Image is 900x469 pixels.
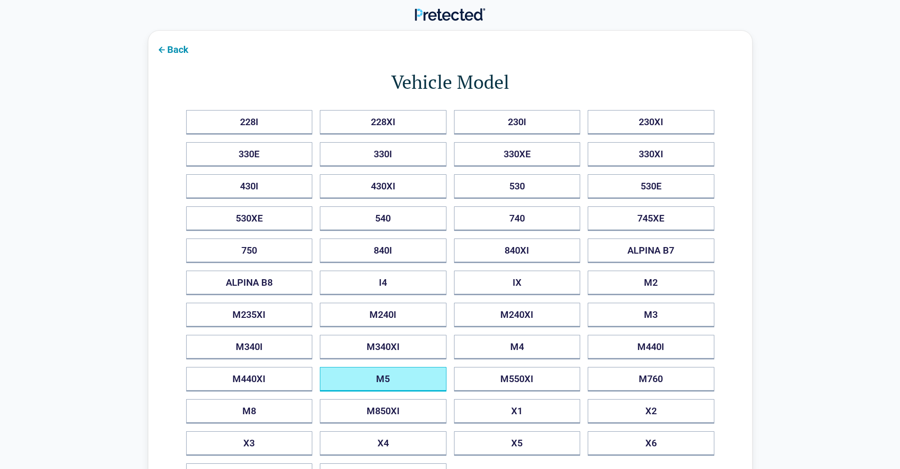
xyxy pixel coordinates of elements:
[320,399,446,424] button: M850XI
[186,110,313,135] button: 228I
[186,174,313,199] button: 430I
[320,431,446,456] button: X4
[588,206,714,231] button: 745XE
[186,68,714,95] h1: Vehicle Model
[454,174,581,199] button: 530
[320,142,446,167] button: 330I
[588,367,714,392] button: M760
[588,110,714,135] button: 230XI
[320,367,446,392] button: M5
[320,335,446,359] button: M340XI
[186,303,313,327] button: M235XI
[186,367,313,392] button: M440XI
[320,239,446,263] button: 840I
[454,271,581,295] button: IX
[588,271,714,295] button: M2
[588,142,714,167] button: 330XI
[454,206,581,231] button: 740
[148,38,196,60] button: Back
[454,239,581,263] button: 840XI
[320,110,446,135] button: 228XI
[454,303,581,327] button: M240XI
[320,174,446,199] button: 430XI
[454,110,581,135] button: 230I
[186,142,313,167] button: 330E
[588,335,714,359] button: M440I
[186,431,313,456] button: X3
[454,431,581,456] button: X5
[454,142,581,167] button: 330XE
[186,335,313,359] button: M340I
[588,174,714,199] button: 530E
[186,239,313,263] button: 750
[454,335,581,359] button: M4
[320,271,446,295] button: I4
[588,399,714,424] button: X2
[588,431,714,456] button: X6
[320,303,446,327] button: M240I
[588,303,714,327] button: M3
[588,239,714,263] button: ALPINA B7
[186,271,313,295] button: ALPINA B8
[320,206,446,231] button: 540
[186,206,313,231] button: 530XE
[454,367,581,392] button: M550XI
[186,399,313,424] button: M8
[454,399,581,424] button: X1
